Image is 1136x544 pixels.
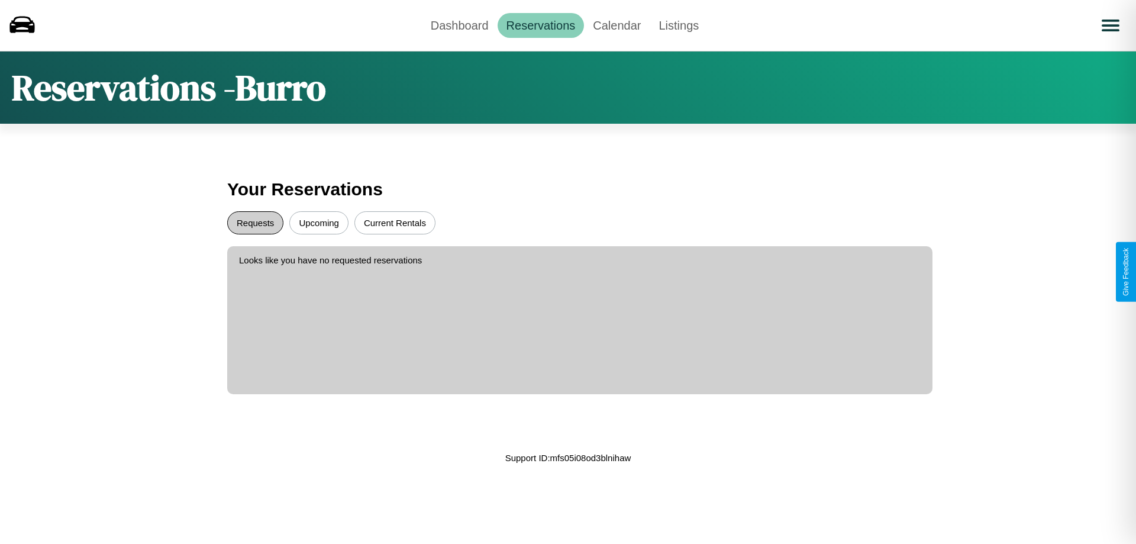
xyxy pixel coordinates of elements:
a: Dashboard [422,13,498,38]
div: Give Feedback [1122,248,1130,296]
button: Open menu [1094,9,1127,42]
p: Support ID: mfs05i08od3blnihaw [505,450,631,466]
a: Reservations [498,13,585,38]
h1: Reservations - Burro [12,63,326,112]
button: Requests [227,211,283,234]
a: Calendar [584,13,650,38]
a: Listings [650,13,708,38]
h3: Your Reservations [227,173,909,205]
button: Current Rentals [354,211,435,234]
button: Upcoming [289,211,348,234]
p: Looks like you have no requested reservations [239,252,921,268]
